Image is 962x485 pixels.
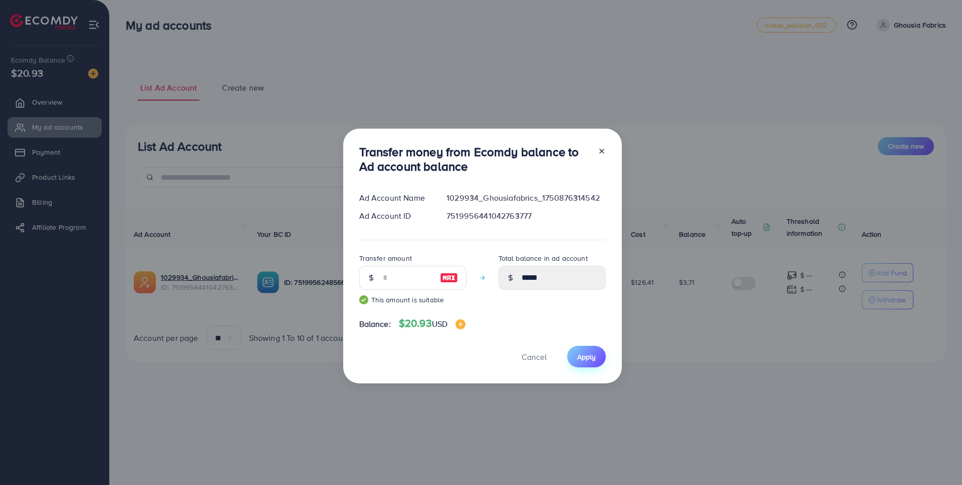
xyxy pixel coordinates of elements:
[359,145,590,174] h3: Transfer money from Ecomdy balance to Ad account balance
[438,210,613,222] div: 7519956441042763777
[499,253,588,263] label: Total balance in ad account
[455,319,465,329] img: image
[359,318,391,330] span: Balance:
[351,210,439,222] div: Ad Account ID
[522,351,547,362] span: Cancel
[351,192,439,204] div: Ad Account Name
[440,272,458,284] img: image
[438,192,613,204] div: 1029934_Ghousiafabrics_1750876314542
[399,317,465,330] h4: $20.93
[919,440,954,477] iframe: Chat
[567,346,606,367] button: Apply
[432,318,447,329] span: USD
[359,295,466,305] small: This amount is suitable
[577,352,596,362] span: Apply
[359,295,368,304] img: guide
[359,253,412,263] label: Transfer amount
[509,346,559,367] button: Cancel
